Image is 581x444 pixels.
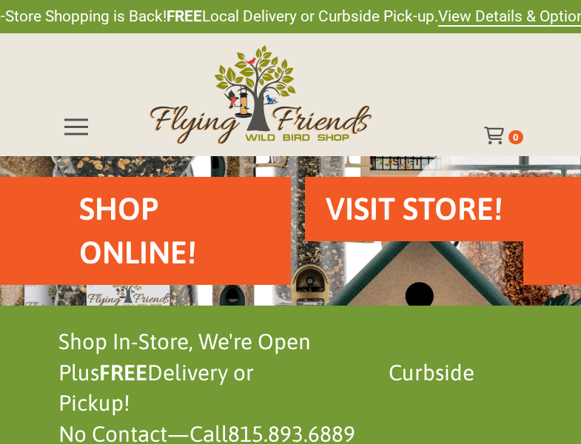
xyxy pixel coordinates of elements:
span: 0 [513,132,518,143]
h2: VISIT STORE! [326,187,503,231]
h2: Shop Online! [79,187,270,275]
img: Flying Friends Wild Bird Shop Logo [150,45,372,144]
strong: FREE [99,360,147,385]
strong: FREE [167,7,202,25]
div: Toggle Off Canvas Content [58,109,94,144]
div: Toggle Off Canvas Content [484,127,508,144]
